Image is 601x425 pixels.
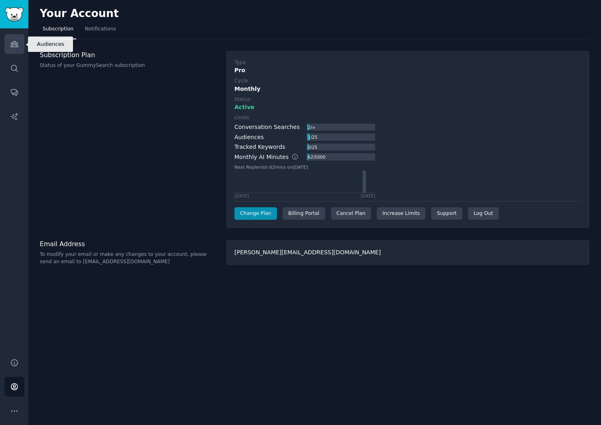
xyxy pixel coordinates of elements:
[468,207,499,220] div: Log Out
[234,193,249,199] div: [DATE]
[82,23,119,39] a: Notifications
[234,103,254,112] span: Active
[234,96,250,103] div: Status
[40,23,76,39] a: Subscription
[40,240,217,248] h3: Email Address
[85,26,116,33] span: Notifications
[283,207,325,220] div: Billing Portal
[234,114,249,122] div: Limits
[234,77,248,85] div: Cycle
[234,123,300,131] div: Conversation Searches
[226,240,590,265] div: [PERSON_NAME][EMAIL_ADDRESS][DOMAIN_NAME]
[234,164,308,170] text: Next Replenish: 62 mins on [DATE]
[40,251,217,265] p: To modify your email or make any changes to your account, please send an email to [EMAIL_ADDRESS]...
[307,133,318,141] div: 1 / 25
[361,193,376,199] div: [DATE]
[40,62,217,69] p: Status of your GummySearch subscription
[234,153,307,161] div: Monthly AI Minutes
[234,85,581,93] div: Monthly
[234,66,581,75] div: Pro
[40,7,119,20] h2: Your Account
[431,207,462,220] a: Support
[234,207,277,220] a: Change Plan
[307,144,318,151] div: 0 / 25
[331,207,371,220] div: Cancel Plan
[234,133,264,142] div: Audiences
[40,51,217,59] h3: Subscription Plan
[377,207,426,220] a: Increase Limits
[307,124,316,131] div: 2 / ∞
[234,59,246,67] div: Type
[234,143,285,151] div: Tracked Keywords
[43,26,73,33] span: Subscription
[5,7,24,21] img: GummySearch logo
[307,153,326,161] div: 62 / 5000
